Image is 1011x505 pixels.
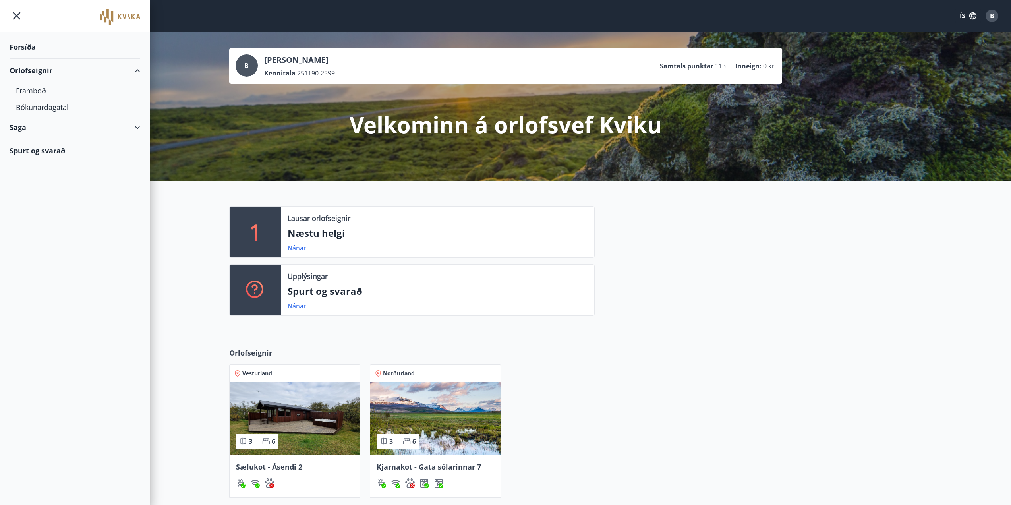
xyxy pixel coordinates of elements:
p: Kennitala [264,69,296,77]
span: B [244,61,249,70]
span: Orlofseignir [229,348,272,358]
div: Gæludýr [265,478,274,488]
img: Dl16BY4EX9PAW649lg1C3oBuIaAsR6QVDQBO2cTm.svg [434,478,443,488]
span: 113 [715,62,726,70]
p: Samtals punktar [660,62,713,70]
img: Paella dish [230,382,360,455]
span: Kjarnakot - Gata sólarinnar 7 [377,462,481,472]
div: Orlofseignir [10,59,140,82]
div: Spurt og svarað [10,139,140,162]
div: Gæludýr [405,478,415,488]
img: hddCLTAnxqFUMr1fxmbGG8zWilo2syolR0f9UjPn.svg [419,478,429,488]
span: 6 [272,437,275,446]
img: pxcaIm5dSOV3FS4whs1soiYWTwFQvksT25a9J10C.svg [405,478,415,488]
p: Lausar orlofseignir [288,213,350,223]
p: Velkominn á orlofsvef Kviku [350,109,662,139]
img: ZXjrS3QKesehq6nQAPjaRuRTI364z8ohTALB4wBr.svg [236,478,246,488]
div: Þráðlaust net [391,478,400,488]
button: ÍS [955,9,981,23]
img: HJRyFFsYp6qjeUYhR4dAD8CaCEsnIFYZ05miwXoh.svg [250,478,260,488]
span: 0 kr. [763,62,776,70]
a: Nánar [288,244,306,252]
span: Sælukot - Ásendi 2 [236,462,302,472]
img: pxcaIm5dSOV3FS4whs1soiYWTwFQvksT25a9J10C.svg [265,478,274,488]
span: 3 [389,437,393,446]
span: 6 [412,437,416,446]
div: Forsíða [10,35,140,59]
div: Þvottavél [434,478,443,488]
span: B [990,12,994,20]
p: Upplýsingar [288,271,328,281]
div: Gasgrill [377,478,386,488]
span: Vesturland [242,370,272,377]
img: HJRyFFsYp6qjeUYhR4dAD8CaCEsnIFYZ05miwXoh.svg [391,478,400,488]
div: Gasgrill [236,478,246,488]
button: B [982,6,1001,25]
a: Nánar [288,302,306,310]
button: menu [10,9,24,23]
p: [PERSON_NAME] [264,54,335,66]
div: Framboð [16,82,134,99]
span: 3 [249,437,252,446]
div: Bókunardagatal [16,99,134,116]
div: Þráðlaust net [250,478,260,488]
img: Paella dish [370,382,501,455]
img: ZXjrS3QKesehq6nQAPjaRuRTI364z8ohTALB4wBr.svg [377,478,386,488]
div: Saga [10,116,140,139]
span: 251190-2599 [297,69,335,77]
span: Norðurland [383,370,415,377]
div: Þurrkari [419,478,429,488]
img: union_logo [100,9,140,25]
p: Spurt og svarað [288,284,588,298]
p: Inneign : [735,62,762,70]
p: Næstu helgi [288,226,588,240]
p: 1 [249,217,262,247]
